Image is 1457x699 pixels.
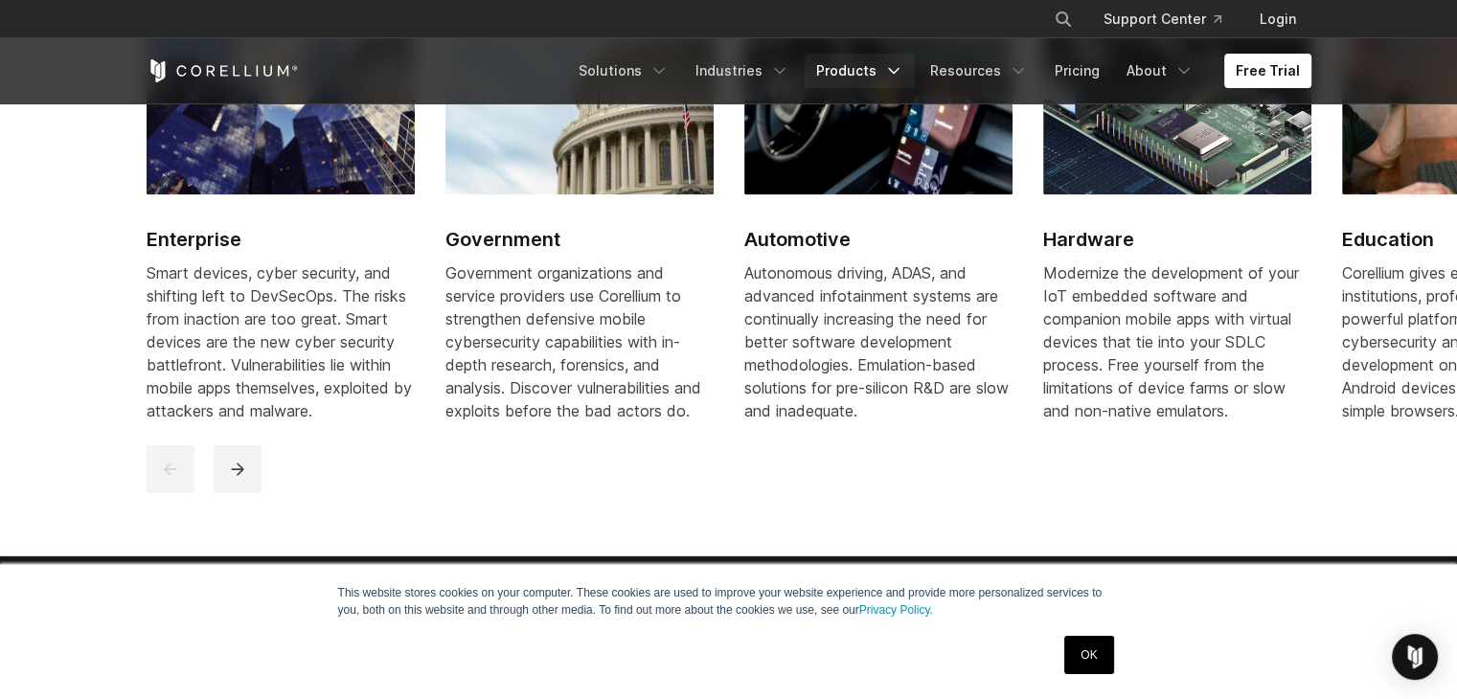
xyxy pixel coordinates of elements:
[445,225,714,254] h2: Government
[1046,2,1081,36] button: Search
[1043,263,1299,420] span: Modernize the development of your IoT embedded software and companion mobile apps with virtual de...
[1043,54,1111,88] a: Pricing
[1392,634,1438,680] div: Open Intercom Messenger
[1224,54,1311,88] a: Free Trial
[805,54,915,88] a: Products
[859,603,933,617] a: Privacy Policy.
[147,28,415,194] img: Enterprise
[744,261,1013,422] div: Autonomous driving, ADAS, and advanced infotainment systems are continually increasing the need f...
[147,261,415,422] div: Smart devices, cyber security, and shifting left to DevSecOps. The risks from inaction are too gr...
[744,28,1013,445] a: Automotive Automotive Autonomous driving, ADAS, and advanced infotainment systems are continually...
[1031,2,1311,36] div: Navigation Menu
[147,28,415,445] a: Enterprise Enterprise Smart devices, cyber security, and shifting left to DevSecOps. The risks fr...
[1043,28,1311,445] a: Hardware Hardware Modernize the development of your IoT embedded software and companion mobile ap...
[147,59,299,82] a: Corellium Home
[919,54,1039,88] a: Resources
[744,28,1013,194] img: Automotive
[1244,2,1311,36] a: Login
[445,28,714,445] a: Government Government Government organizations and service providers use Corellium to strengthen ...
[147,225,415,254] h2: Enterprise
[567,54,1311,88] div: Navigation Menu
[684,54,801,88] a: Industries
[338,584,1120,619] p: This website stores cookies on your computer. These cookies are used to improve your website expe...
[214,445,262,493] button: next
[567,54,680,88] a: Solutions
[1115,54,1205,88] a: About
[445,261,714,422] div: Government organizations and service providers use Corellium to strengthen defensive mobile cyber...
[147,445,194,493] button: previous
[1043,28,1311,194] img: Hardware
[1043,225,1311,254] h2: Hardware
[744,225,1013,254] h2: Automotive
[445,28,714,194] img: Government
[1088,2,1237,36] a: Support Center
[1064,636,1113,674] a: OK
